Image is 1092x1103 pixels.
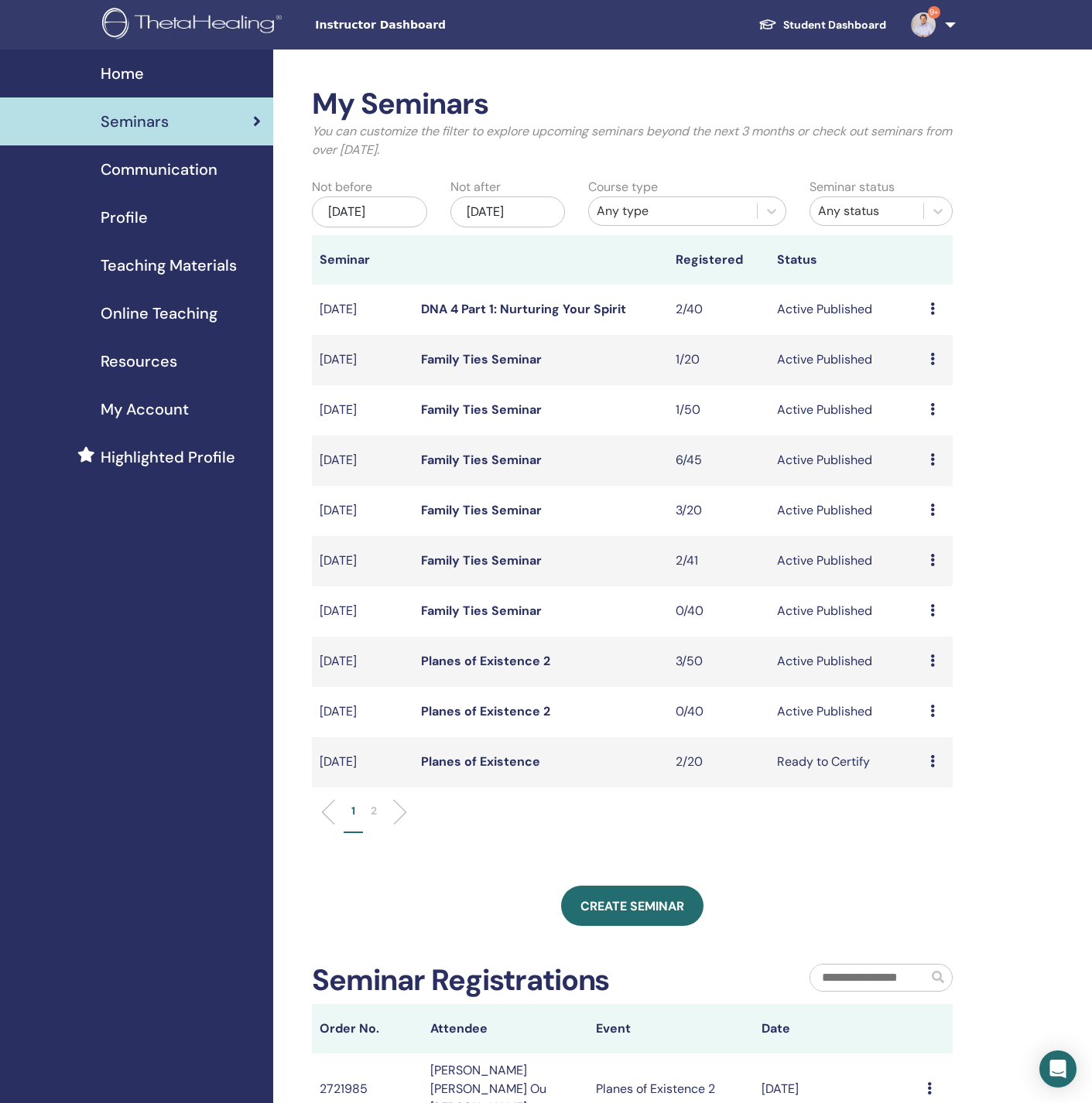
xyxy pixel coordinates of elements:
a: Planes of Existence 2 [421,653,550,669]
td: [DATE] [312,586,413,637]
span: Create seminar [580,898,684,914]
span: Resources [101,350,177,373]
img: logo.png [102,8,287,43]
div: [DATE] [312,196,427,227]
th: Date [754,1004,919,1053]
td: Active Published [769,486,922,536]
td: 6/45 [668,435,769,486]
label: Course type [588,178,658,196]
td: 1/50 [668,385,769,435]
span: Instructor Dashboard [315,17,547,33]
td: 1/20 [668,335,769,385]
span: Online Teaching [101,302,217,325]
td: 3/50 [668,637,769,687]
span: Communication [101,158,217,181]
td: Ready to Certify [769,737,922,787]
div: Any status [818,202,916,220]
a: Family Ties Seminar [421,552,542,569]
td: [DATE] [312,435,413,486]
label: Seminar status [810,178,895,196]
td: [DATE] [312,737,413,787]
td: Active Published [769,335,922,385]
img: graduation-cap-white.svg [758,18,777,31]
span: 9+ [928,6,940,19]
a: Create seminar [561,886,703,926]
th: Order No. [312,1004,423,1053]
td: 2/20 [668,737,769,787]
a: Planes of Existence [421,753,540,770]
img: default.jpg [911,12,936,37]
th: Attendee [423,1004,588,1053]
div: [DATE] [450,196,566,227]
p: You can customize the filter to explore upcoming seminars beyond the next 3 months or check out s... [312,122,953,159]
div: Any type [597,202,749,220]
span: Highlighted Profile [101,446,235,469]
p: 2 [371,803,377,819]
a: Family Ties Seminar [421,502,542,518]
p: 1 [351,803,355,819]
span: My Account [101,398,189,421]
div: Open Intercom Messenger [1039,1050,1077,1088]
td: 3/20 [668,486,769,536]
td: [DATE] [312,637,413,687]
h2: Seminar Registrations [312,963,610,999]
td: 2/40 [668,285,769,335]
a: Family Ties Seminar [421,452,542,468]
td: Active Published [769,536,922,586]
th: Event [588,1004,754,1053]
a: DNA 4 Part 1: Nurturing Your Spirit [421,301,626,317]
a: Family Ties Seminar [421,401,542,418]
span: Home [101,62,144,85]
span: Teaching Materials [101,254,237,277]
td: Active Published [769,285,922,335]
label: Not before [312,178,372,196]
td: [DATE] [312,385,413,435]
a: Family Ties Seminar [421,603,542,619]
td: [DATE] [312,335,413,385]
td: [DATE] [312,486,413,536]
span: Profile [101,206,148,229]
a: Student Dashboard [746,11,899,39]
td: Active Published [769,687,922,737]
td: 0/40 [668,586,769,637]
td: 2/41 [668,536,769,586]
td: [DATE] [312,687,413,737]
a: Planes of Existence 2 [421,703,550,719]
th: Status [769,235,922,285]
h2: My Seminars [312,87,953,122]
th: Seminar [312,235,413,285]
td: Active Published [769,385,922,435]
td: [DATE] [312,285,413,335]
td: 0/40 [668,687,769,737]
td: [DATE] [312,536,413,586]
td: Active Published [769,586,922,637]
td: Active Published [769,435,922,486]
label: Not after [450,178,501,196]
a: Family Ties Seminar [421,351,542,367]
span: Seminars [101,110,169,133]
th: Registered [668,235,769,285]
td: Active Published [769,637,922,687]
